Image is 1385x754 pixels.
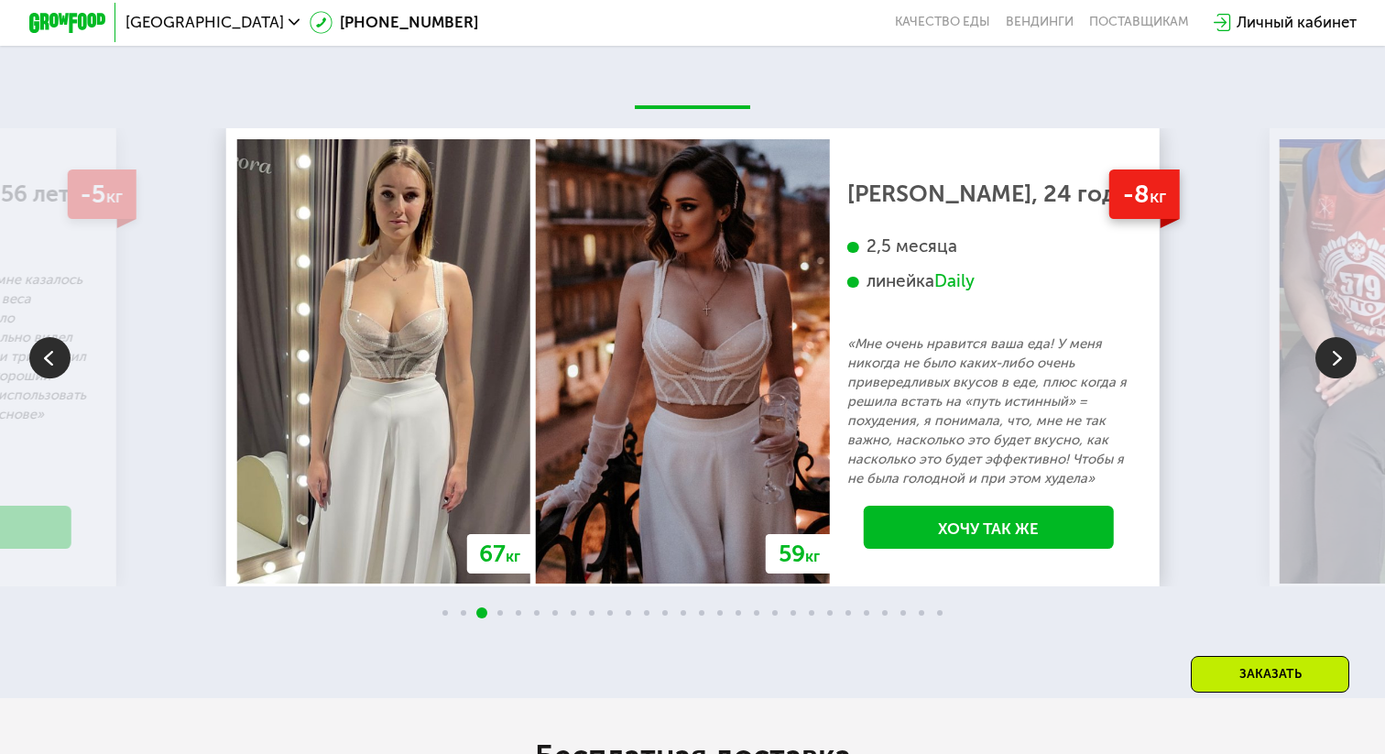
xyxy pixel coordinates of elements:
[67,169,136,219] div: -5
[847,270,1130,292] div: линейка
[847,185,1130,204] div: [PERSON_NAME], 24 года
[106,185,123,207] span: кг
[1006,15,1074,30] a: Вендинги
[1191,656,1349,693] div: Заказать
[467,534,533,574] div: 67
[1089,15,1189,30] div: поставщикам
[805,547,820,565] span: кг
[29,337,71,378] img: Slide left
[895,15,990,30] a: Качество еды
[506,547,520,565] span: кг
[847,334,1130,488] p: «Мне очень нравится ваша еда! У меня никогда не было каких-либо очень привередливых вкусов в еде,...
[310,11,479,34] a: [PHONE_NUMBER]
[864,506,1114,549] a: Хочу так же
[934,270,975,292] div: Daily
[847,235,1130,257] div: 2,5 месяца
[766,534,832,574] div: 59
[1315,337,1357,378] img: Slide right
[1150,185,1166,207] span: кг
[1237,11,1357,34] div: Личный кабинет
[125,15,284,30] span: [GEOGRAPHIC_DATA]
[1109,169,1179,219] div: -8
